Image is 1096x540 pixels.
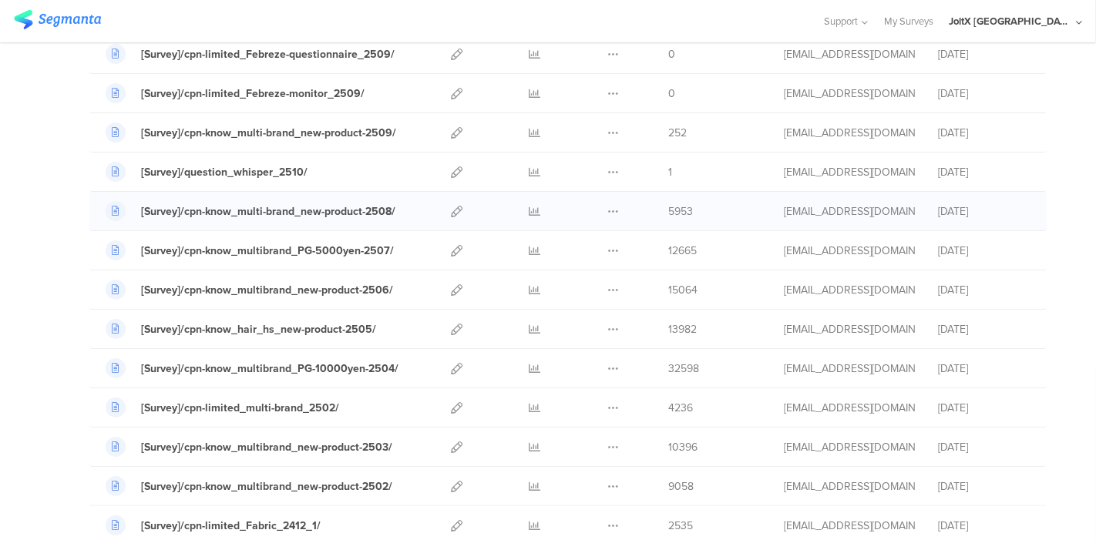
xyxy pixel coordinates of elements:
div: [DATE] [938,361,1030,377]
span: 252 [668,125,687,141]
span: 10396 [668,439,698,455]
span: 13982 [668,321,697,337]
div: [DATE] [938,400,1030,416]
div: kumai.ik@pg.com [784,478,915,495]
div: [DATE] [938,86,1030,102]
a: [Survey]/cpn-know_multibrand_PG-10000yen-2504/ [106,358,398,378]
div: kumai.ik@pg.com [784,361,915,377]
div: [DATE] [938,321,1030,337]
div: [Survey]/cpn-know_multibrand_new-product-2502/ [141,478,392,495]
span: 15064 [668,282,698,298]
div: kumai.ik@pg.com [784,86,915,102]
div: kumai.ik@pg.com [784,400,915,416]
div: kumai.ik@pg.com [784,243,915,259]
div: nakamura.s.4@pg.com [784,518,915,534]
span: 2535 [668,518,693,534]
div: [Survey]/question_whisper_2510/ [141,164,308,180]
div: [Survey]/cpn-know_multi-brand_new-product-2509/ [141,125,396,141]
span: 32598 [668,361,699,377]
a: [Survey]/cpn-limited_Fabric_2412_1/ [106,515,321,535]
a: [Survey]/cpn-know_multi-brand_new-product-2508/ [106,201,395,221]
a: [Survey]/cpn-know_multibrand_PG-5000yen-2507/ [106,240,394,260]
a: [Survey]/cpn-know_hair_hs_new-product-2505/ [106,319,376,339]
div: [Survey]/cpn-know_multi-brand_new-product-2508/ [141,203,395,220]
div: [Survey]/cpn-know_multibrand_PG-10000yen-2504/ [141,361,398,377]
span: 9058 [668,478,694,495]
span: 4236 [668,400,693,416]
div: kumai.ik@pg.com [784,125,915,141]
span: 5953 [668,203,693,220]
div: [DATE] [938,243,1030,259]
div: [DATE] [938,518,1030,534]
div: kumai.ik@pg.com [784,321,915,337]
a: [Survey]/cpn-limited_multi-brand_2502/ [106,397,339,418]
a: [Survey]/cpn-know_multibrand_new-product-2506/ [106,280,393,300]
span: 0 [668,86,675,102]
div: [DATE] [938,439,1030,455]
div: kumai.ik@pg.com [784,282,915,298]
div: [DATE] [938,164,1030,180]
img: segmanta logo [14,10,101,29]
span: 0 [668,46,675,62]
div: [DATE] [938,46,1030,62]
div: kumai.ik@pg.com [784,46,915,62]
div: [Survey]/cpn-limited_multi-brand_2502/ [141,400,339,416]
div: JoltX [GEOGRAPHIC_DATA] [949,14,1072,29]
div: [Survey]/cpn-limited_Febreze-questionnaire_2509/ [141,46,395,62]
div: [DATE] [938,203,1030,220]
span: 1 [668,164,672,180]
div: kumai.ik@pg.com [784,439,915,455]
div: [Survey]/cpn-limited_Fabric_2412_1/ [141,518,321,534]
span: Support [825,14,859,29]
a: [Survey]/cpn-know_multi-brand_new-product-2509/ [106,122,396,143]
div: [Survey]/cpn-know_hair_hs_new-product-2505/ [141,321,376,337]
div: [DATE] [938,478,1030,495]
div: kumai.ik@pg.com [784,164,915,180]
div: kumai.ik@pg.com [784,203,915,220]
div: [Survey]/cpn-know_multibrand_new-product-2503/ [141,439,392,455]
div: [DATE] [938,282,1030,298]
div: [DATE] [938,125,1030,141]
a: [Survey]/cpn-limited_Febreze-monitor_2509/ [106,83,365,103]
div: [Survey]/cpn-know_multibrand_new-product-2506/ [141,282,393,298]
span: 12665 [668,243,697,259]
a: [Survey]/question_whisper_2510/ [106,162,308,182]
a: [Survey]/cpn-limited_Febreze-questionnaire_2509/ [106,44,395,64]
a: [Survey]/cpn-know_multibrand_new-product-2502/ [106,476,392,496]
a: [Survey]/cpn-know_multibrand_new-product-2503/ [106,437,392,457]
div: [Survey]/cpn-know_multibrand_PG-5000yen-2507/ [141,243,394,259]
div: [Survey]/cpn-limited_Febreze-monitor_2509/ [141,86,365,102]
